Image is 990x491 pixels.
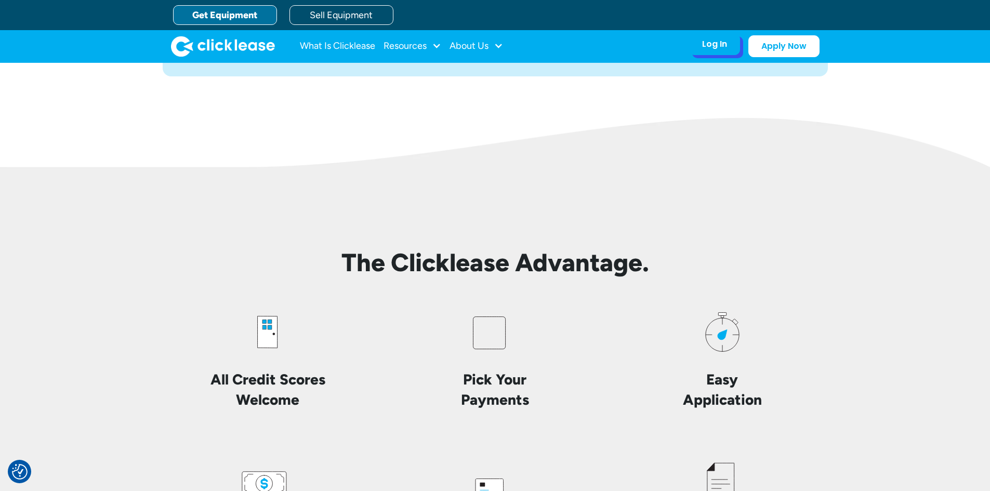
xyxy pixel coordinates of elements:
[702,39,727,49] div: Log In
[171,36,275,57] img: Clicklease logo
[683,369,762,410] h4: Easy Application
[450,36,503,57] div: About Us
[300,36,375,57] a: What Is Clicklease
[163,248,828,278] h2: The Clicklease Advantage.
[179,369,357,410] h4: All Credit Scores Welcome
[748,35,820,57] a: Apply Now
[12,464,28,480] button: Consent Preferences
[384,36,441,57] div: Resources
[289,5,393,25] a: Sell Equipment
[171,36,275,57] a: home
[173,5,277,25] a: Get Equipment
[461,369,529,410] h4: Pick Your Payments
[12,464,28,480] img: Revisit consent button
